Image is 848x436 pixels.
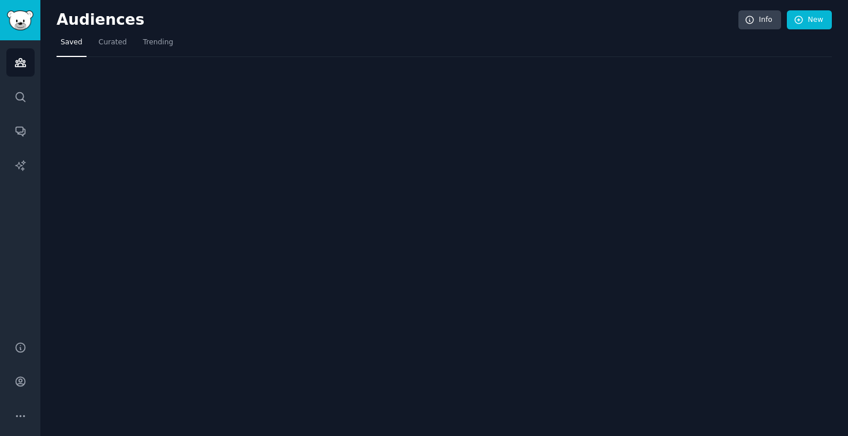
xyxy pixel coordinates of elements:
a: Saved [57,33,87,57]
a: New [787,10,832,30]
span: Trending [143,37,173,48]
a: Info [738,10,781,30]
a: Curated [95,33,131,57]
a: Trending [139,33,177,57]
img: GummySearch logo [7,10,33,31]
span: Saved [61,37,82,48]
span: Curated [99,37,127,48]
h2: Audiences [57,11,738,29]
